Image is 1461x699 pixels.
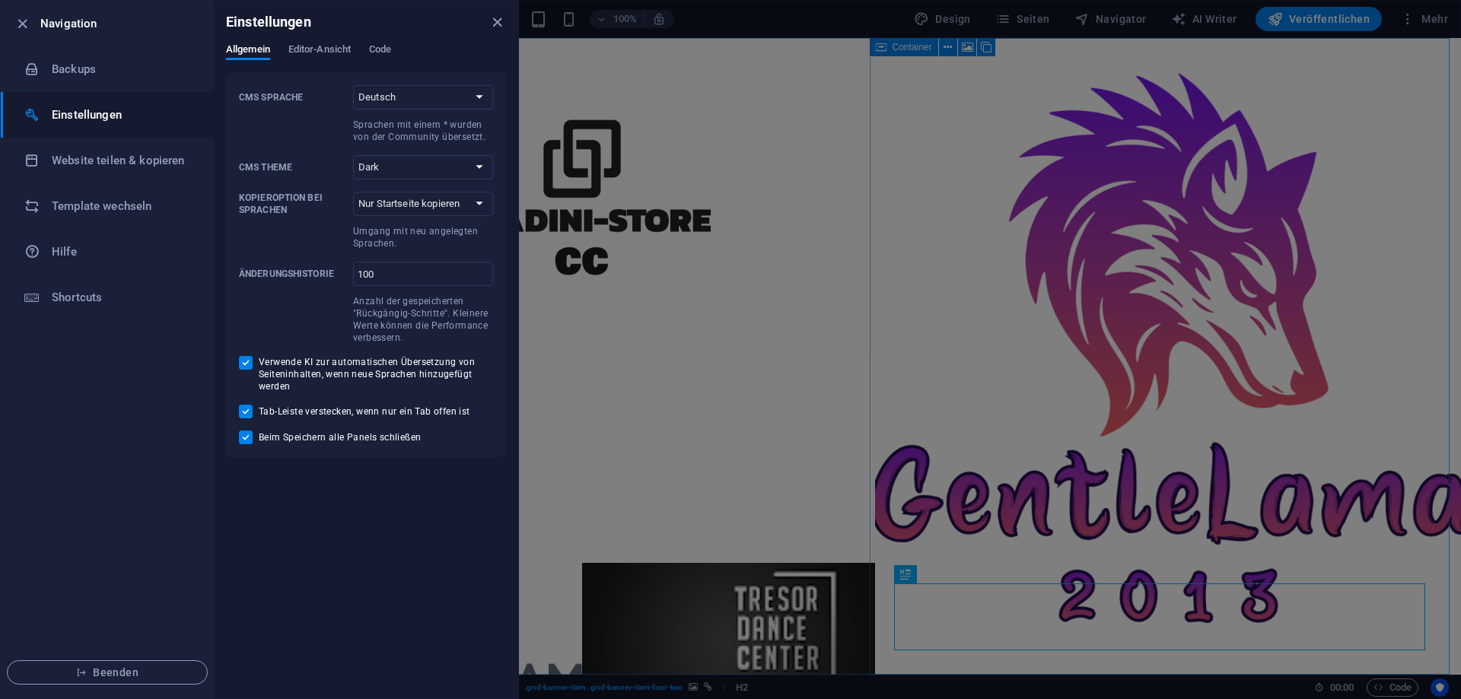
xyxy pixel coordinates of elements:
button: close [488,13,506,31]
h6: Einstellungen [52,106,193,124]
span: Editor-Ansicht [288,40,351,62]
span: Tab-Leiste verstecken, wenn nur ein Tab offen ist [259,405,470,418]
h6: Backups [52,60,193,78]
h6: Template wechseln [52,197,193,215]
a: Hilfe [1,229,214,275]
span: Beim Speichern alle Panels schließen [259,431,421,443]
h6: Hilfe [52,243,193,261]
select: CMS Theme [353,155,493,180]
h6: Website teilen & kopieren [52,151,193,170]
p: Umgang mit neu angelegten Sprachen. [353,225,493,249]
p: Anzahl der gespeicherten "Rückgängig-Schritte". Kleinere Werte können die Performance verbessern. [353,295,493,344]
p: CMS Sprache [239,91,347,103]
p: Änderungshistorie [239,268,347,280]
button: Beenden [7,660,208,685]
p: Sprachen mit einem * wurden von der Community übersetzt. [353,119,493,143]
span: Code [369,40,391,62]
p: Kopieroption bei Sprachen [239,192,347,216]
span: Allgemein [226,40,270,62]
select: CMS SpracheSprachen mit einem * wurden von der Community übersetzt. [353,85,493,110]
p: CMS Theme [239,161,347,173]
h6: Navigation [40,14,202,33]
span: Verwende KI zur automatischen Übersetzung von Seiteninhalten, wenn neue Sprachen hinzugefügt werden [259,356,493,392]
h6: Einstellungen [226,13,311,31]
span: Beenden [20,666,195,678]
a: AboutVladini-Store [228,295,814,450]
div: Einstellungen [226,43,506,72]
h6: Shortcuts [52,288,193,307]
select: Kopieroption bei SprachenUmgang mit neu angelegten Sprachen. [353,192,493,216]
input: ÄnderungshistorieAnzahl der gespeicherten "Rückgängig-Schritte". Kleinere Werte können die Perfor... [353,262,493,286]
